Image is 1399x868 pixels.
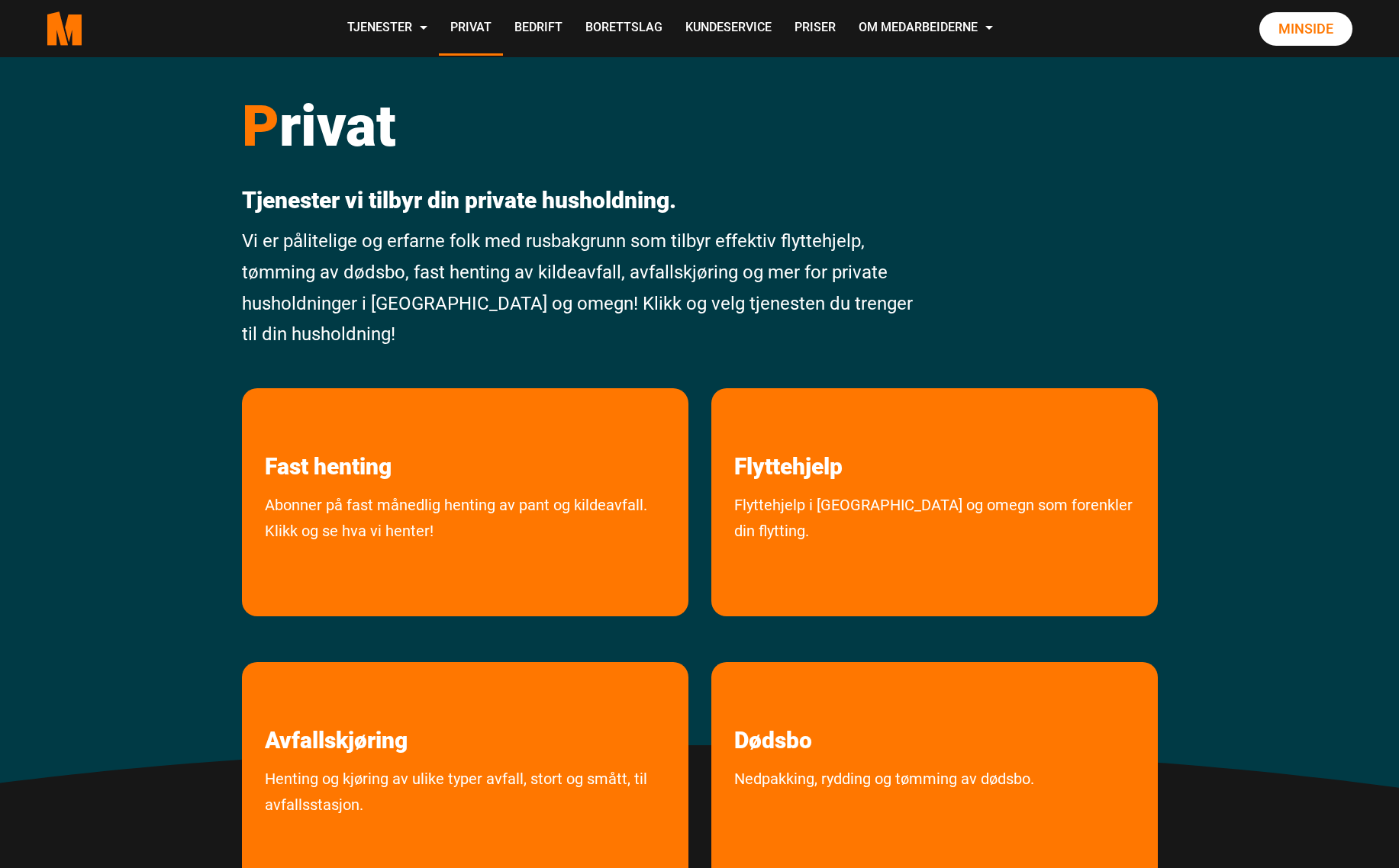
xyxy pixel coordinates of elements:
[574,2,674,56] a: Borettslag
[336,2,439,56] a: Tjenester
[242,388,414,481] a: les mer om Fast henting
[242,92,924,160] h1: rivat
[242,226,924,350] p: Vi er pålitelige og erfarne folk med rusbakgrunn som tilbyr effektiv flyttehjelp, tømming av døds...
[847,2,1004,56] a: Om Medarbeiderne
[439,2,503,56] a: Privat
[711,388,866,481] a: les mer om Flyttehjelp
[711,662,835,754] a: les mer om Dødsbo
[242,92,279,159] span: P
[242,662,430,754] a: les mer om Avfallskjøring
[711,766,1057,857] a: Nedpakking, rydding og tømming av dødsbo.
[1259,12,1352,46] a: Minside
[503,2,574,56] a: Bedrift
[711,492,1158,609] a: Flyttehjelp i [GEOGRAPHIC_DATA] og omegn som forenkler din flytting.
[242,187,924,214] p: Tjenester vi tilbyr din private husholdning.
[242,492,688,609] a: Abonner på fast månedlig avhenting av pant og kildeavfall. Klikk og se hva vi henter!
[783,2,847,56] a: Priser
[674,2,783,56] a: Kundeservice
